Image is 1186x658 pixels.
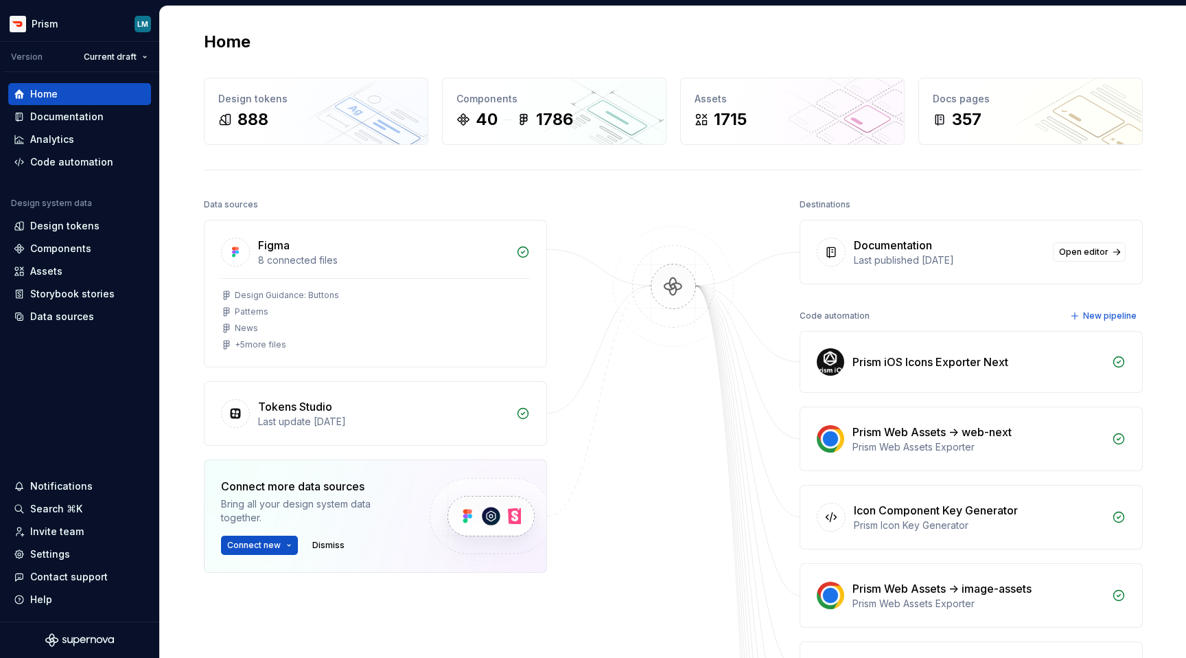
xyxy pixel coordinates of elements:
span: Current draft [84,52,137,63]
div: LM [137,19,148,30]
a: Components401786 [442,78,666,145]
div: Home [30,87,58,101]
a: Open editor [1053,242,1126,262]
span: Dismiss [312,540,345,551]
div: Version [11,52,43,63]
div: Patterns [235,306,268,317]
div: Prism [32,17,58,31]
a: Assets1715 [680,78,905,145]
a: Storybook stories [8,283,151,305]
div: Help [30,593,52,606]
div: Bring all your design system data together. [221,497,406,525]
div: Analytics [30,133,74,146]
a: Docs pages357 [918,78,1143,145]
a: Code automation [8,151,151,173]
div: 1715 [714,109,747,131]
div: 8 connected files [258,253,508,267]
svg: Supernova Logo [45,633,114,647]
a: Tokens StudioLast update [DATE] [204,381,547,446]
div: Prism Web Assets Exporter [852,440,1104,454]
a: Invite team [8,521,151,543]
div: Connect more data sources [221,478,406,495]
div: Invite team [30,525,84,538]
button: Current draft [78,47,154,67]
button: New pipeline [1066,306,1143,326]
div: Data sources [204,195,258,214]
a: Settings [8,543,151,565]
button: Contact support [8,566,151,588]
div: Figma [258,237,290,253]
div: News [235,323,258,334]
button: Help [8,589,151,611]
a: Design tokens888 [204,78,428,145]
a: Design tokens [8,215,151,237]
div: 1786 [536,109,573,131]
a: Figma8 connected filesDesign Guidance: ButtonsPatternsNews+5more files [204,220,547,367]
div: Last published [DATE] [854,253,1045,267]
div: Components [30,242,91,256]
img: bd52d190-91a7-4889-9e90-eccda45865b1.png [10,16,26,32]
div: Settings [30,547,70,561]
div: Storybook stories [30,287,115,301]
a: Documentation [8,106,151,128]
button: Notifications [8,475,151,497]
div: Notifications [30,479,93,493]
div: Design system data [11,198,92,209]
div: Icon Component Key Generator [854,502,1018,519]
div: Docs pages [933,92,1128,106]
div: + 5 more files [235,339,286,350]
div: Tokens Studio [258,398,332,415]
div: Assets [30,264,62,278]
a: Assets [8,260,151,282]
span: Open editor [1059,247,1108,258]
div: Prism iOS Icons Exporter Next [852,354,1008,370]
div: Design Guidance: Buttons [235,290,339,301]
button: Connect new [221,536,298,555]
div: Prism Icon Key Generator [854,519,1104,532]
div: Data sources [30,310,94,324]
a: Analytics [8,128,151,150]
span: Connect new [227,540,281,551]
div: Documentation [30,110,104,124]
button: PrismLM [3,9,156,38]
div: Prism Web Assets Exporter [852,597,1104,611]
div: Components [456,92,652,106]
button: Search ⌘K [8,498,151,520]
div: 40 [476,109,498,131]
a: Data sources [8,306,151,328]
span: New pipeline [1083,310,1137,321]
div: Design tokens [218,92,414,106]
div: Destinations [800,195,850,214]
h2: Home [204,31,251,53]
div: Code automation [30,155,113,169]
div: Code automation [800,306,870,326]
div: Prism Web Assets -> image-assets [852,580,1032,597]
div: Documentation [854,237,932,253]
div: Contact support [30,570,108,584]
div: Assets [695,92,890,106]
div: 357 [952,109,981,131]
a: Components [8,238,151,260]
div: 888 [237,109,268,131]
div: Design tokens [30,219,100,233]
div: Last update [DATE] [258,415,508,429]
a: Home [8,83,151,105]
div: Search ⌘K [30,502,82,516]
div: Prism Web Assets -> web-next [852,424,1012,440]
button: Dismiss [306,536,351,555]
